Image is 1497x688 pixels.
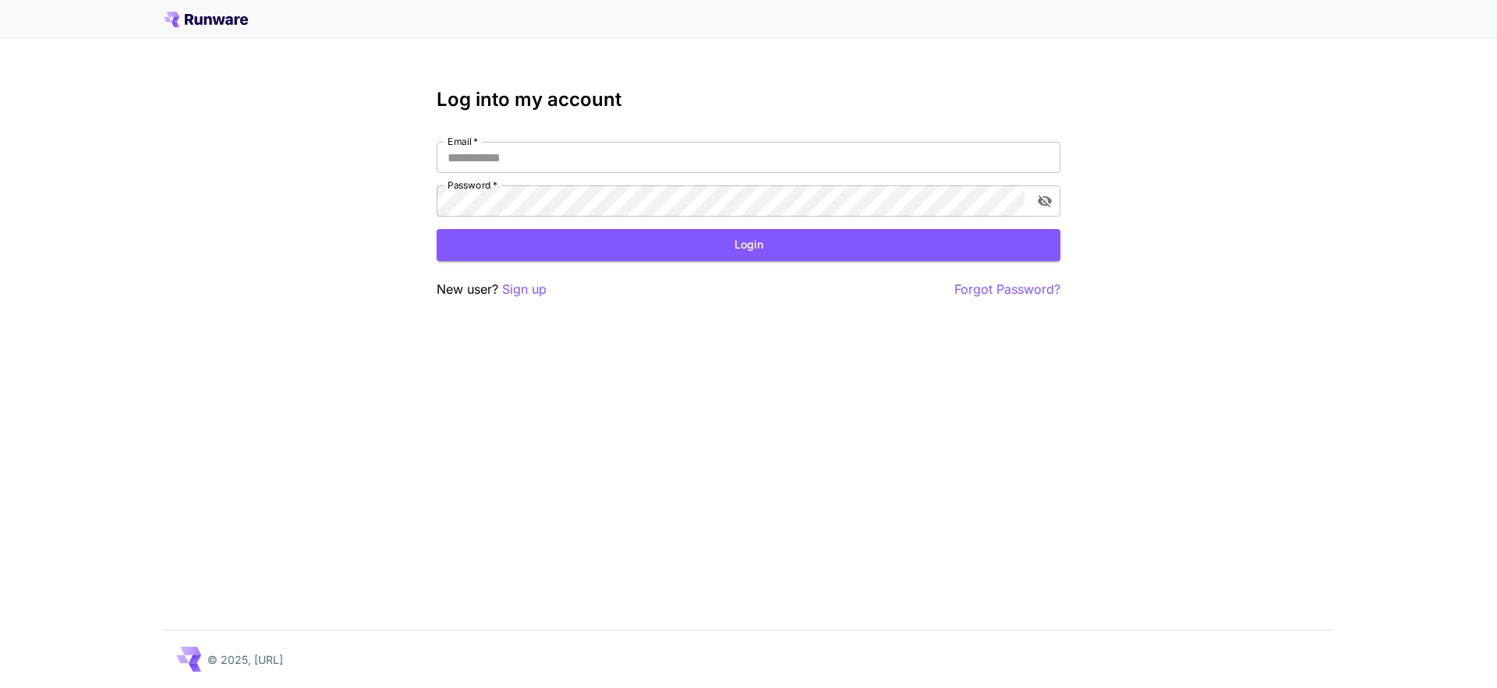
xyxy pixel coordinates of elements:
button: Sign up [502,280,547,299]
button: Forgot Password? [954,280,1060,299]
h3: Log into my account [437,89,1060,111]
button: toggle password visibility [1031,187,1059,215]
label: Password [448,178,497,192]
button: Login [437,229,1060,261]
label: Email [448,135,478,148]
p: © 2025, [URL] [207,651,283,668]
p: New user? [437,280,547,299]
